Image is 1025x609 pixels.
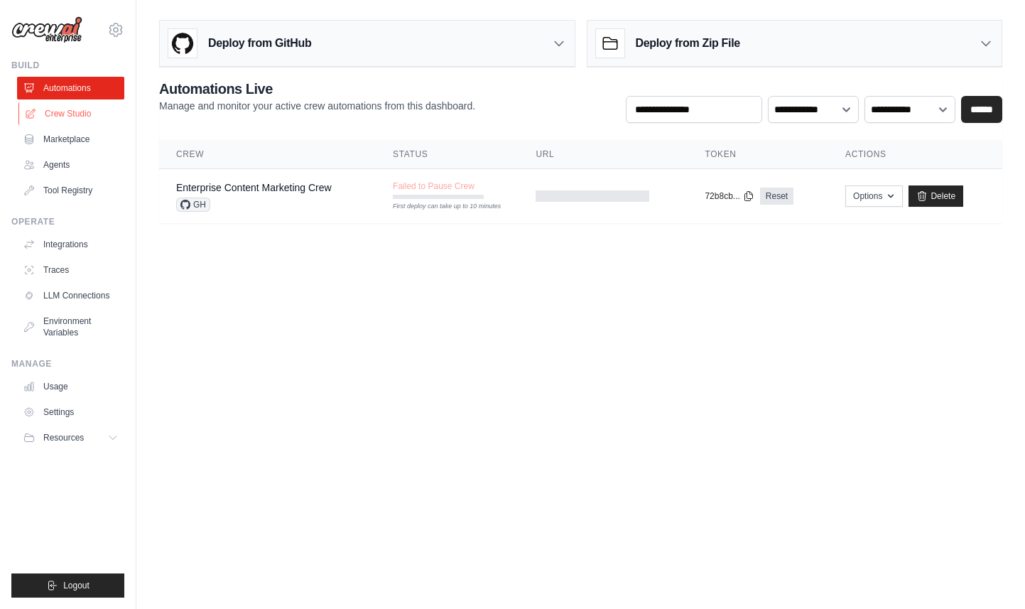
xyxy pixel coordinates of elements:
[17,375,124,398] a: Usage
[17,128,124,151] a: Marketplace
[11,216,124,227] div: Operate
[11,60,124,71] div: Build
[17,77,124,99] a: Automations
[17,310,124,344] a: Environment Variables
[11,358,124,370] div: Manage
[159,79,475,99] h2: Automations Live
[11,573,124,598] button: Logout
[17,233,124,256] a: Integrations
[17,401,124,424] a: Settings
[159,99,475,113] p: Manage and monitor your active crew automations from this dashboard.
[705,190,754,202] button: 72b8cb...
[11,16,82,43] img: Logo
[519,140,688,169] th: URL
[393,202,484,212] div: First deploy can take up to 10 minutes
[63,580,90,591] span: Logout
[17,426,124,449] button: Resources
[208,35,311,52] h3: Deploy from GitHub
[168,29,197,58] img: GitHub Logo
[760,188,793,205] a: Reset
[17,284,124,307] a: LLM Connections
[18,102,126,125] a: Crew Studio
[176,182,332,193] a: Enterprise Content Marketing Crew
[636,35,740,52] h3: Deploy from Zip File
[159,140,376,169] th: Crew
[845,185,903,207] button: Options
[376,140,519,169] th: Status
[17,179,124,202] a: Tool Registry
[828,140,1002,169] th: Actions
[909,185,963,207] a: Delete
[17,259,124,281] a: Traces
[17,153,124,176] a: Agents
[393,180,474,192] span: Failed to Pause Crew
[688,140,828,169] th: Token
[176,198,210,212] span: GH
[43,432,84,443] span: Resources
